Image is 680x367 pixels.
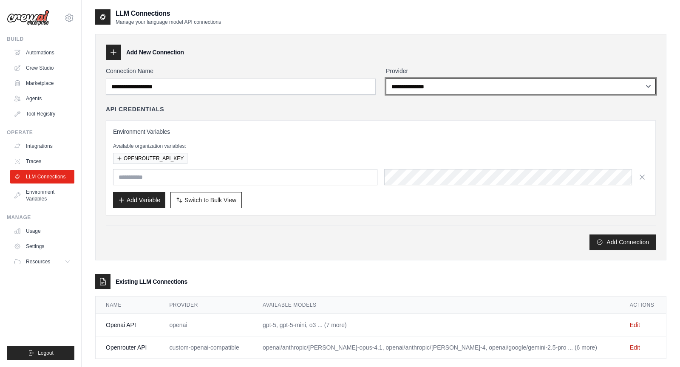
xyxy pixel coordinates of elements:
h4: API Credentials [106,105,164,113]
div: Operate [7,129,74,136]
div: Manage [7,214,74,221]
th: Actions [620,296,666,314]
button: Add Connection [589,234,656,250]
a: Settings [10,240,74,253]
label: Connection Name [106,67,376,75]
button: Add Variable [113,192,165,208]
a: Usage [10,224,74,238]
p: Manage your language model API connections [116,19,221,25]
th: Provider [159,296,253,314]
td: openai/anthropic/[PERSON_NAME]-opus-4.1, openai/anthropic/[PERSON_NAME]-4, openai/google/gemini-2... [252,336,620,359]
h3: Environment Variables [113,127,649,136]
button: Switch to Bulk View [170,192,242,208]
a: Agents [10,92,74,105]
p: Available organization variables: [113,143,649,150]
img: Logo [7,10,49,26]
a: Marketplace [10,76,74,90]
label: Provider [386,67,656,75]
td: custom-openai-compatible [159,336,253,359]
a: Edit [630,344,640,351]
td: Openai API [96,314,159,336]
td: openai [159,314,253,336]
h3: Add New Connection [126,48,184,56]
a: Edit [630,322,640,328]
a: Tool Registry [10,107,74,121]
button: OPENROUTER_API_KEY [113,153,187,164]
a: Integrations [10,139,74,153]
a: LLM Connections [10,170,74,183]
button: Logout [7,346,74,360]
span: Logout [38,350,54,356]
div: Build [7,36,74,42]
span: Resources [26,258,50,265]
th: Name [96,296,159,314]
a: Environment Variables [10,185,74,206]
td: Openrouter API [96,336,159,359]
th: Available Models [252,296,620,314]
span: Switch to Bulk View [184,196,236,204]
button: Resources [10,255,74,268]
td: gpt-5, gpt-5-mini, o3 ... (7 more) [252,314,620,336]
h2: LLM Connections [116,8,221,19]
h3: Existing LLM Connections [116,277,187,286]
a: Crew Studio [10,61,74,75]
a: Traces [10,155,74,168]
a: Automations [10,46,74,59]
